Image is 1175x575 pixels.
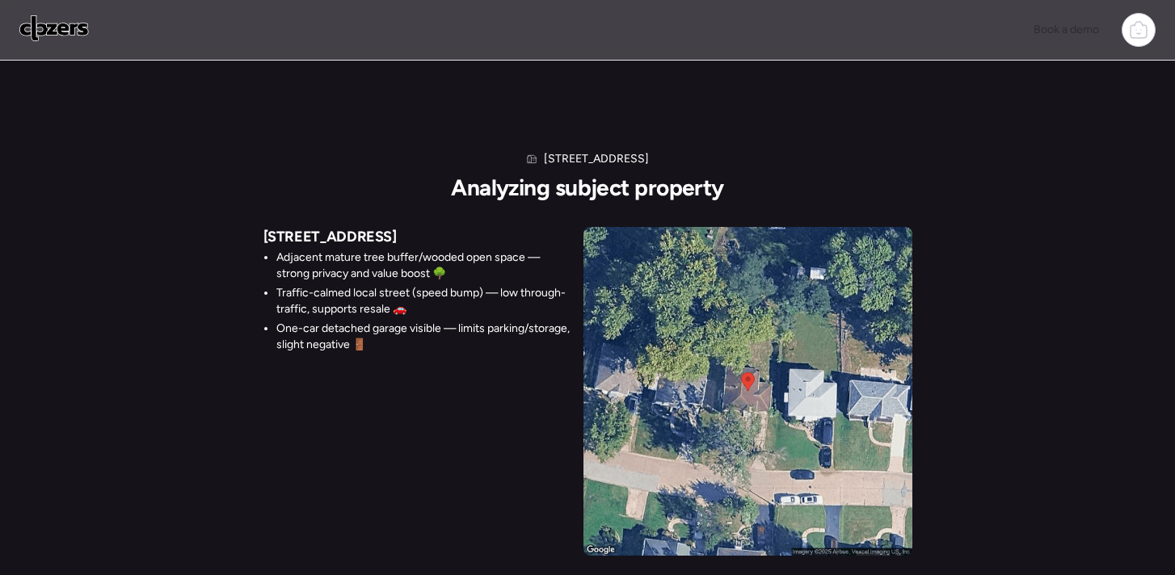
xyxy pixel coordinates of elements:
[583,227,912,556] img: 7431 Esterbrook Dr
[19,15,89,41] img: Logo
[451,174,723,201] h2: Analyzing subject property
[276,285,571,317] li: Traffic-calmed local street (speed bump) — low through-traffic, supports resale 🚗
[1034,23,1099,36] span: Book a demo
[276,250,571,282] li: Adjacent mature tree buffer/wooded open space — strong privacy and value boost 🌳
[276,321,571,353] li: One-car detached garage visible — limits parking/storage, slight negative 🚪
[263,227,397,246] span: [STREET_ADDRESS]
[544,151,649,167] h1: [STREET_ADDRESS]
